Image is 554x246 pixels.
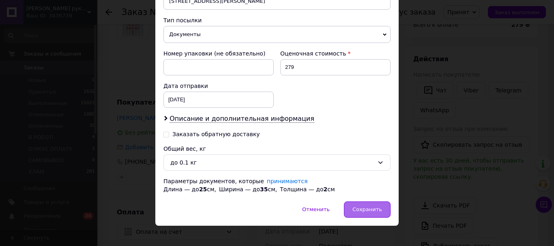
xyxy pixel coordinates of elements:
[170,158,374,167] div: до 0.1 кг
[163,177,391,193] div: Параметры документов, которые Длина — до см, Ширина — до см, Толщина — до см
[280,49,391,58] div: Оценочная стоимость
[163,26,391,43] span: Документы
[302,206,330,212] span: Отменить
[172,131,260,138] div: Заказать обратную доставку
[163,17,202,24] span: Тип посылки
[352,206,382,212] span: Сохранить
[267,178,308,184] a: принимаются
[170,115,314,123] span: Описание и дополнительная информация
[163,145,391,153] div: Общий вес, кг
[260,186,268,193] span: 35
[323,186,327,193] span: 2
[163,49,274,58] div: Номер упаковки (не обязательно)
[163,82,274,90] div: Дата отправки
[199,186,207,193] span: 25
